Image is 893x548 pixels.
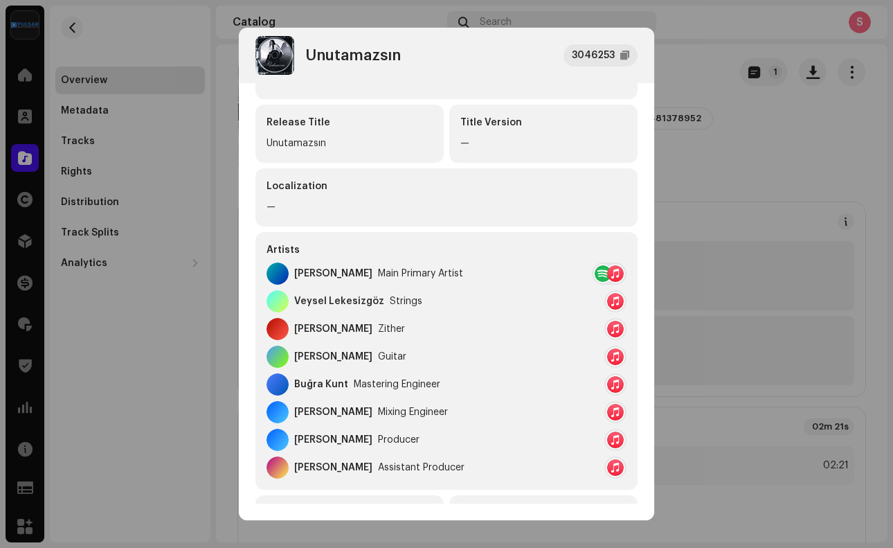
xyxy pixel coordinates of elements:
[354,379,440,390] div: Mastering Engineer
[267,243,626,257] div: Artists
[294,407,372,418] div: [PERSON_NAME]
[572,47,615,64] div: 3046253
[267,199,626,215] div: —
[267,179,626,193] div: Localization
[378,434,420,445] div: Producer
[267,116,433,130] div: Release Title
[460,116,626,130] div: Title Version
[378,407,448,418] div: Mixing Engineer
[294,324,372,335] div: [PERSON_NAME]
[378,462,464,473] div: Assistant Producer
[378,324,405,335] div: Zither
[460,135,626,152] div: —
[294,462,372,473] div: [PERSON_NAME]
[305,47,401,64] div: Unutamazsın
[255,36,294,75] img: d59b4419-acde-417b-bedb-dc3cab8be0a8
[390,296,422,307] div: Strings
[378,351,406,362] div: Guitar
[378,268,463,279] div: Main Primary Artist
[294,268,372,279] div: [PERSON_NAME]
[294,434,372,445] div: [PERSON_NAME]
[267,135,433,152] div: Unutamazsın
[294,296,384,307] div: Veysel Lekesizgöz
[294,351,372,362] div: [PERSON_NAME]
[294,379,348,390] div: Buğra Kunt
